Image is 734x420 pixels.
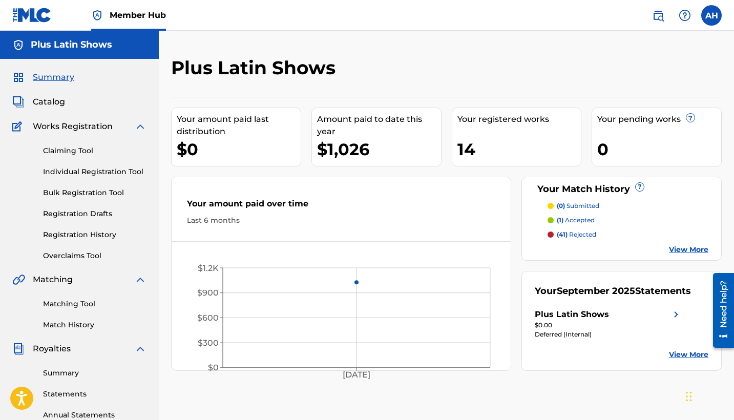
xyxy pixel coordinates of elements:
[705,268,734,353] iframe: Resource Center
[12,274,25,286] img: Matching
[12,96,65,108] a: CatalogCatalog
[557,285,635,297] span: September 2025
[43,389,146,400] a: Statements
[557,202,565,209] span: (0)
[557,216,563,224] span: (1)
[557,230,568,238] span: (41)
[535,182,708,196] div: Your Match History
[43,208,146,219] a: Registration Drafts
[557,216,595,225] p: accepted
[535,321,682,330] div: $0.00
[33,96,65,108] span: Catalog
[701,5,722,26] div: User Menu
[12,120,26,133] img: Works Registration
[683,371,734,420] iframe: Chat Widget
[43,187,146,198] a: Bulk Registration Tool
[557,230,596,239] p: rejected
[33,343,71,355] span: Royalties
[12,39,25,51] img: Accounts
[91,9,103,22] img: Top Rightsholder
[317,138,441,161] div: $1,026
[198,338,219,348] tspan: $300
[636,183,644,191] span: ?
[33,71,74,83] span: Summary
[548,201,708,211] a: (0) submitted
[187,198,495,215] div: Your amount paid over time
[177,113,301,138] div: Your amount paid last distribution
[317,113,441,138] div: Amount paid to date this year
[197,288,219,298] tspan: $900
[670,308,682,321] img: right chevron icon
[134,343,146,355] img: expand
[198,263,219,273] tspan: $1.2K
[134,274,146,286] img: expand
[535,308,682,339] a: Plus Latin Showsright chevron icon$0.00Deferred (Internal)
[557,201,599,211] p: submitted
[177,138,301,161] div: $0
[548,216,708,225] a: (1) accepted
[597,113,721,125] div: Your pending works
[12,71,74,83] a: SummarySummary
[43,229,146,240] a: Registration History
[535,330,682,339] div: Deferred (Internal)
[535,308,609,321] div: Plus Latin Shows
[12,71,25,83] img: Summary
[535,284,691,298] div: Your Statements
[43,166,146,177] a: Individual Registration Tool
[343,370,370,380] tspan: [DATE]
[197,313,219,323] tspan: $600
[686,381,692,412] div: Drag
[187,215,495,226] div: Last 6 months
[679,9,691,22] img: help
[597,138,721,161] div: 0
[43,368,146,379] a: Summary
[208,363,219,372] tspan: $0
[675,5,695,26] div: Help
[669,349,708,360] a: View More
[43,250,146,261] a: Overclaims Tool
[457,138,581,161] div: 14
[171,56,341,79] h2: Plus Latin Shows
[669,244,708,255] a: View More
[134,120,146,133] img: expand
[43,145,146,156] a: Claiming Tool
[12,343,25,355] img: Royalties
[652,9,664,22] img: search
[43,299,146,309] a: Matching Tool
[33,120,113,133] span: Works Registration
[548,230,708,239] a: (41) rejected
[33,274,73,286] span: Matching
[31,39,112,51] h5: Plus Latin Shows
[686,114,695,122] span: ?
[43,320,146,330] a: Match History
[457,113,581,125] div: Your registered works
[12,8,52,23] img: MLC Logo
[648,5,668,26] a: Public Search
[110,9,166,21] span: Member Hub
[12,96,25,108] img: Catalog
